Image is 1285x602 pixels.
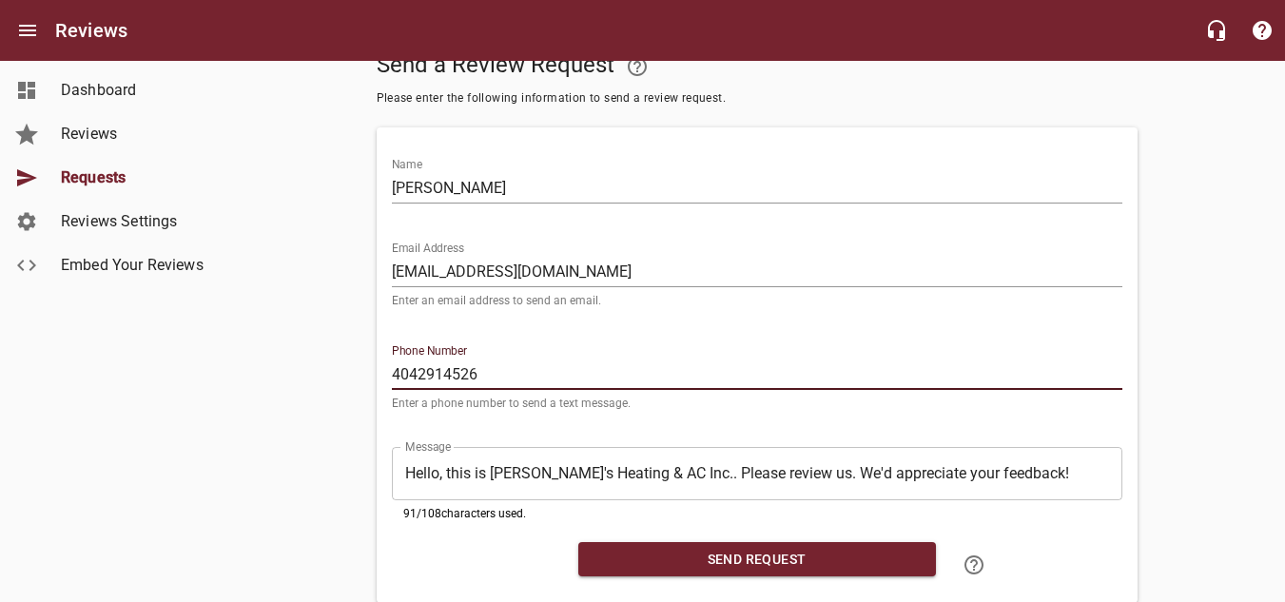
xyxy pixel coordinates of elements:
[614,44,660,89] a: Your Google or Facebook account must be connected to "Send a Review Request"
[1194,8,1239,53] button: Live Chat
[61,254,205,277] span: Embed Your Reviews
[61,79,205,102] span: Dashboard
[392,345,467,357] label: Phone Number
[377,44,1138,89] h5: Send a Review Request
[377,89,1138,108] span: Please enter the following information to send a review request.
[392,159,422,170] label: Name
[1239,8,1285,53] button: Support Portal
[594,548,921,572] span: Send Request
[578,542,936,577] button: Send Request
[5,8,50,53] button: Open drawer
[55,15,127,46] h6: Reviews
[61,210,205,233] span: Reviews Settings
[392,398,1122,409] p: Enter a phone number to send a text message.
[403,507,526,520] span: 91 / 108 characters used.
[951,542,997,588] a: Learn how to "Send a Review Request"
[61,166,205,189] span: Requests
[61,123,205,146] span: Reviews
[392,243,464,254] label: Email Address
[392,295,1122,306] p: Enter an email address to send an email.
[405,464,1109,482] textarea: Hello, this is [PERSON_NAME]'s Heating & AC Inc.. Please review us. We'd appreciate your feedback!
